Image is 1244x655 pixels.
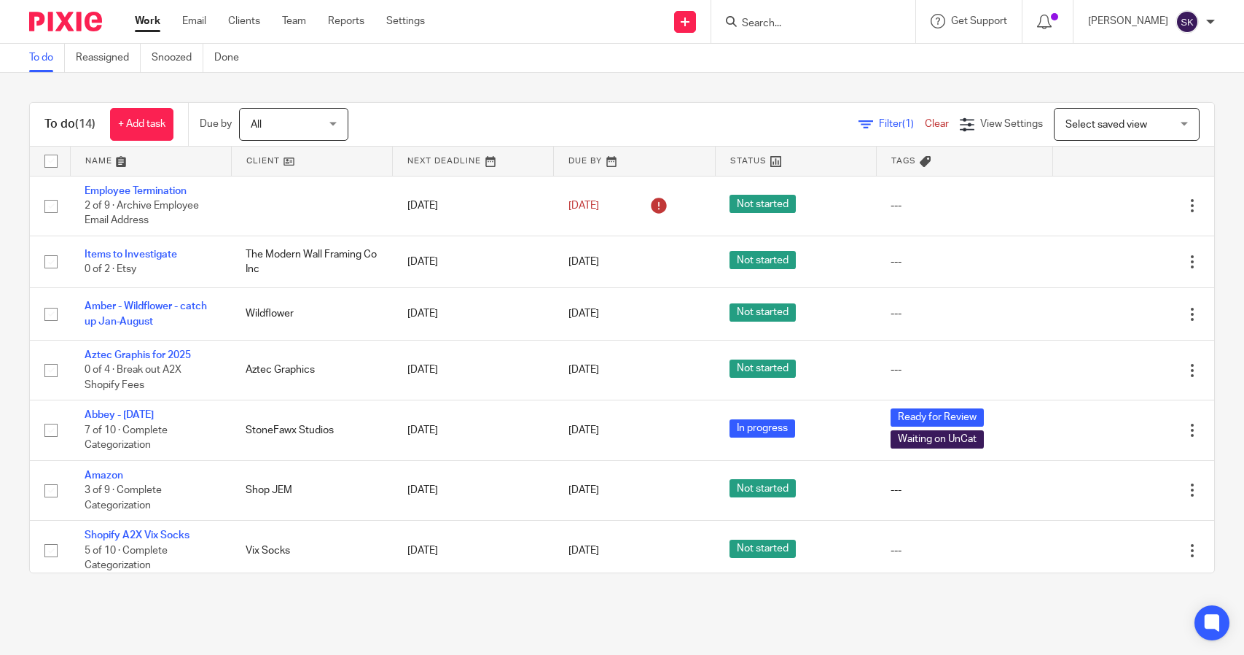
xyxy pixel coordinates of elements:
[891,255,1038,269] div: ---
[251,120,262,130] span: All
[891,408,984,427] span: Ready for Review
[386,14,425,28] a: Settings
[729,540,796,558] span: Not started
[85,410,154,420] a: Abbey - [DATE]
[729,360,796,378] span: Not started
[980,119,1043,129] span: View Settings
[393,340,554,400] td: [DATE]
[393,176,554,236] td: [DATE]
[568,257,599,267] span: [DATE]
[231,521,392,581] td: Vix Socks
[182,14,206,28] a: Email
[729,251,796,269] span: Not started
[568,201,599,211] span: [DATE]
[925,119,949,129] a: Clear
[568,546,599,556] span: [DATE]
[76,44,141,72] a: Reassigned
[231,460,392,520] td: Shop JEM
[282,14,306,28] a: Team
[44,117,95,132] h1: To do
[1088,14,1168,28] p: [PERSON_NAME]
[393,236,554,287] td: [DATE]
[200,117,232,131] p: Due by
[85,350,191,360] a: Aztec Graphis for 2025
[85,186,187,196] a: Employee Termination
[85,485,162,511] span: 3 of 9 · Complete Categorization
[951,16,1007,26] span: Get Support
[85,530,189,540] a: Shopify A2X Vix Socks
[393,460,554,520] td: [DATE]
[231,340,392,400] td: Aztec Graphics
[29,44,65,72] a: To do
[568,425,599,435] span: [DATE]
[85,365,181,390] span: 0 of 4 · Break out A2X Shopify Fees
[135,14,160,28] a: Work
[1175,10,1199,34] img: svg%3E
[729,479,796,497] span: Not started
[228,14,260,28] a: Clients
[891,198,1038,213] div: ---
[879,119,925,129] span: Filter
[110,108,173,141] a: + Add task
[729,195,796,213] span: Not started
[75,118,95,130] span: (14)
[29,12,102,31] img: Pixie
[393,521,554,581] td: [DATE]
[393,400,554,460] td: [DATE]
[85,249,177,260] a: Items to Investigate
[231,288,392,340] td: Wildflower
[85,201,199,226] span: 2 of 9 · Archive Employee Email Address
[891,543,1038,558] div: ---
[729,419,795,438] span: In progress
[729,303,796,322] span: Not started
[891,430,984,449] span: Waiting on UnCat
[568,365,599,375] span: [DATE]
[891,157,916,165] span: Tags
[568,309,599,319] span: [DATE]
[891,363,1038,377] div: ---
[568,485,599,495] span: [DATE]
[1065,120,1147,130] span: Select saved view
[740,18,872,31] input: Search
[152,44,203,72] a: Snoozed
[85,546,168,571] span: 5 of 10 · Complete Categorization
[214,44,250,72] a: Done
[902,119,914,129] span: (1)
[85,470,123,481] a: Amazon
[85,301,207,326] a: Amber - Wildflower - catch up Jan-August
[393,288,554,340] td: [DATE]
[231,236,392,287] td: The Modern Wall Framing Co Inc
[85,425,168,451] span: 7 of 10 · Complete Categorization
[891,306,1038,321] div: ---
[891,483,1038,497] div: ---
[85,264,136,274] span: 0 of 2 · Etsy
[328,14,364,28] a: Reports
[231,400,392,460] td: StoneFawx Studios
